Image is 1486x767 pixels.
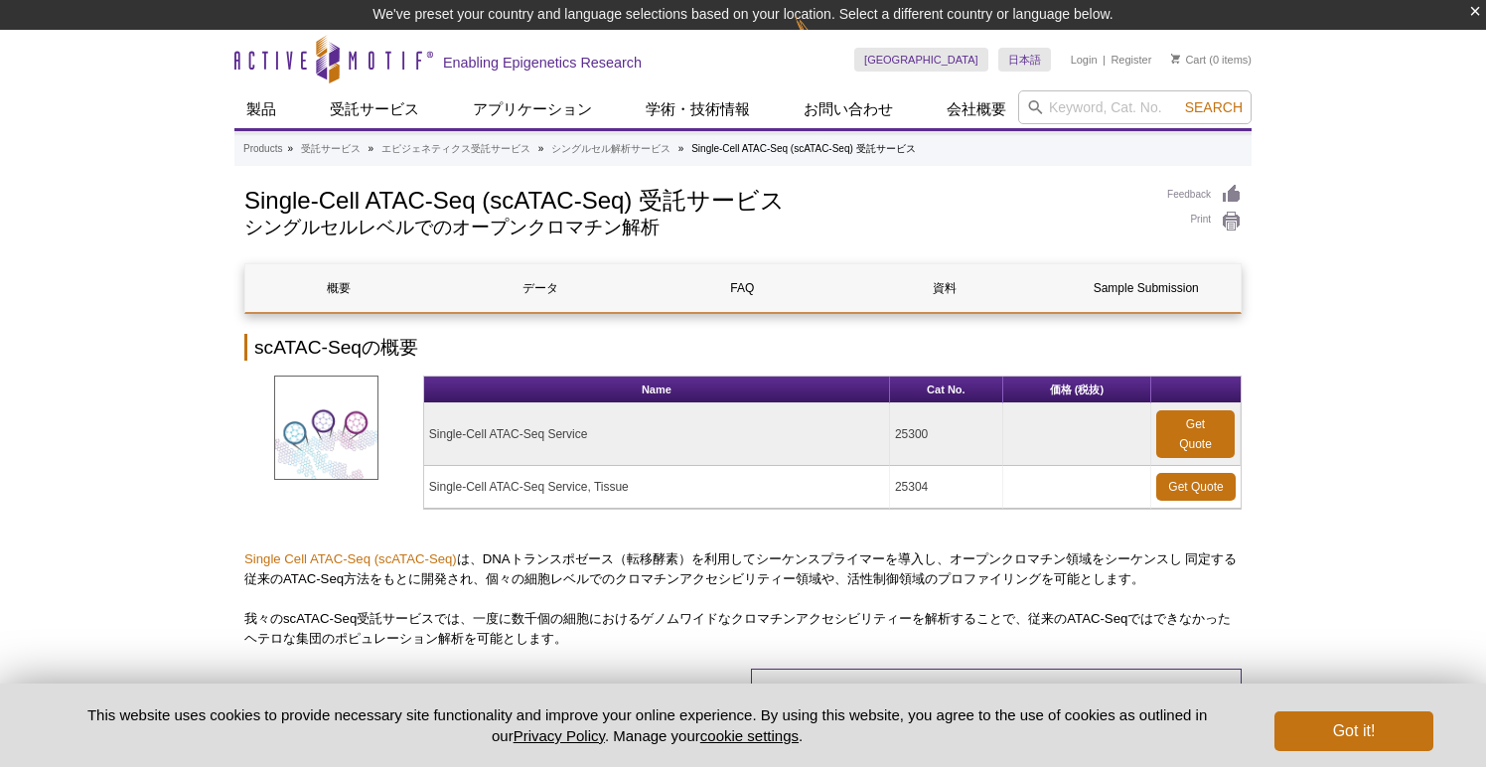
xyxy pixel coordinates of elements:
[998,48,1051,72] a: 日本語
[1185,99,1243,115] span: Search
[1171,48,1252,72] li: (0 items)
[935,90,1018,128] a: 会社概要
[244,609,1242,649] p: 我々のscATAC-Seq受託サービスでは、一度に数千個の細胞におけるゲノムワイドなクロマチンアクセシビリティーを解析することで、従来のATAC-Seqではできなかったヘテロな集団のポピュレーシ...
[1167,211,1242,232] a: Print
[424,466,890,509] td: Single-Cell ATAC-Seq Service, Tissue
[691,143,915,154] li: Single-Cell ATAC-Seq (scATAC-Seq) 受託サービス
[1071,53,1098,67] a: Login
[244,184,1147,214] h1: Single-Cell ATAC-Seq (scATAC-Seq) 受託サービス
[890,466,1003,509] td: 25304
[447,264,634,312] a: データ
[1274,711,1433,751] button: Got it!
[244,549,1242,589] p: は、DNAトランスポゼース（転移酵素）を利用してシーケンスプライマーを導入し、オープンクロマチン領域をシーケンスし 同定する従来のATAC-Seq方法をもとに開発され、個々の細胞レベルでのクロマ...
[301,140,361,158] a: 受託サービス
[538,143,544,154] li: »
[1179,98,1249,116] button: Search
[514,727,605,744] a: Privacy Policy
[854,48,988,72] a: [GEOGRAPHIC_DATA]
[461,90,604,128] a: アプリケーション
[551,140,670,158] a: シングルセル解析サービス
[795,15,847,62] img: Change Here
[424,377,890,403] th: Name
[678,143,684,154] li: »
[424,403,890,466] td: Single-Cell ATAC-Seq Service
[1103,48,1106,72] li: |
[634,90,762,128] a: 学術・技術情報
[851,264,1038,312] a: 資料
[1167,184,1242,206] a: Feedback
[244,334,1242,361] h2: scATAC-Seqの概要
[890,403,1003,466] td: 25300
[443,54,642,72] h2: Enabling Epigenetics Research
[1018,90,1252,124] input: Keyword, Cat. No.
[792,90,905,128] a: お問い合わせ
[1156,473,1236,501] a: Get Quote
[243,140,282,158] a: Products
[318,90,431,128] a: 受託サービス
[234,90,288,128] a: 製品
[890,377,1003,403] th: Cat No.
[381,140,530,158] a: エピジェネティクス受託サービス
[369,143,374,154] li: »
[287,143,293,154] li: »
[700,727,799,744] button: cookie settings
[1003,377,1151,403] th: 価格 (税抜)
[1156,410,1235,458] a: Get Quote
[53,704,1242,746] p: This website uses cookies to provide necessary site functionality and improve your online experie...
[1053,264,1240,312] a: Sample Submission
[1171,53,1206,67] a: Cart
[274,376,378,480] img: Single Cell ATAC-Seq (scATAC) Service
[649,264,835,312] a: FAQ
[244,551,457,566] a: Single Cell ATAC-Seq (scATAC-Seq)
[1111,53,1151,67] a: Register
[244,219,1147,236] h2: シングルセルレベルでのオープンクロマチン解析
[1171,54,1180,64] img: Your Cart
[245,264,432,312] a: 概要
